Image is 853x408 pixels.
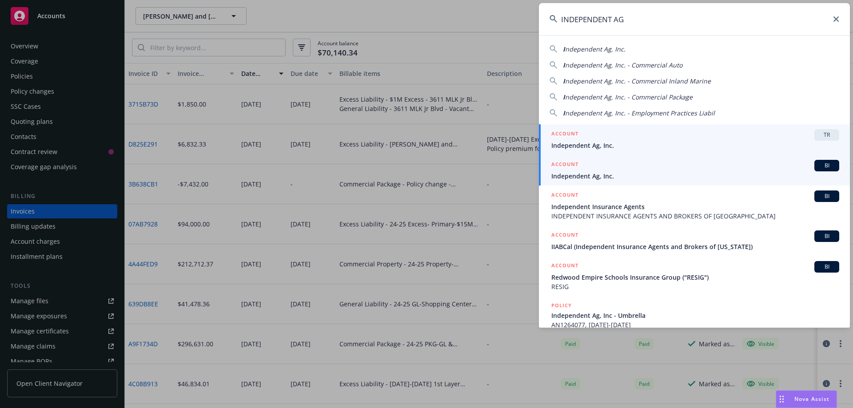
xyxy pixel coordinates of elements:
[551,261,578,272] h5: ACCOUNT
[565,45,626,53] span: ndependent Ag, Inc.
[551,230,578,241] h5: ACCOUNT
[551,202,839,211] span: Independent Insurance Agents
[776,391,787,408] div: Drag to move
[551,211,839,221] span: INDEPENDENT INSURANCE AGENTS AND BROKERS OF [GEOGRAPHIC_DATA]
[539,226,850,256] a: ACCOUNTBIIIABCal (Independent Insurance Agents and Brokers of [US_STATE])
[818,162,836,170] span: BI
[551,242,839,251] span: IIABCal (Independent Insurance Agents and Brokers of [US_STATE])
[539,3,850,35] input: Search...
[539,155,850,186] a: ACCOUNTBIIndependent Ag, Inc.
[776,390,837,408] button: Nova Assist
[563,93,565,101] span: I
[818,131,836,139] span: TR
[563,77,565,85] span: I
[551,190,578,201] h5: ACCOUNT
[551,320,839,329] span: AN1264077, [DATE]-[DATE]
[551,301,572,310] h5: POLICY
[818,263,836,271] span: BI
[565,109,715,117] span: ndependent Ag, Inc. - Employment Practices Liabil
[565,93,693,101] span: ndependent Ag, Inc. - Commercial Package
[539,124,850,155] a: ACCOUNTTRIndependent Ag, Inc.
[551,141,839,150] span: Independent Ag, Inc.
[563,109,565,117] span: I
[539,186,850,226] a: ACCOUNTBIIndependent Insurance AgentsINDEPENDENT INSURANCE AGENTS AND BROKERS OF [GEOGRAPHIC_DATA]
[551,273,839,282] span: Redwood Empire Schools Insurance Group ("RESIG")
[551,311,839,320] span: Independent Ag, Inc - Umbrella
[565,61,682,69] span: ndependent Ag, Inc. - Commercial Auto
[794,395,829,403] span: Nova Assist
[551,129,578,140] h5: ACCOUNT
[818,192,836,200] span: BI
[563,61,565,69] span: I
[563,45,565,53] span: I
[539,256,850,296] a: ACCOUNTBIRedwood Empire Schools Insurance Group ("RESIG")RESIG
[565,77,711,85] span: ndependent Ag, Inc. - Commercial Inland Marine
[551,160,578,170] h5: ACCOUNT
[539,296,850,334] a: POLICYIndependent Ag, Inc - UmbrellaAN1264077, [DATE]-[DATE]
[551,171,839,181] span: Independent Ag, Inc.
[818,232,836,240] span: BI
[551,282,839,291] span: RESIG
